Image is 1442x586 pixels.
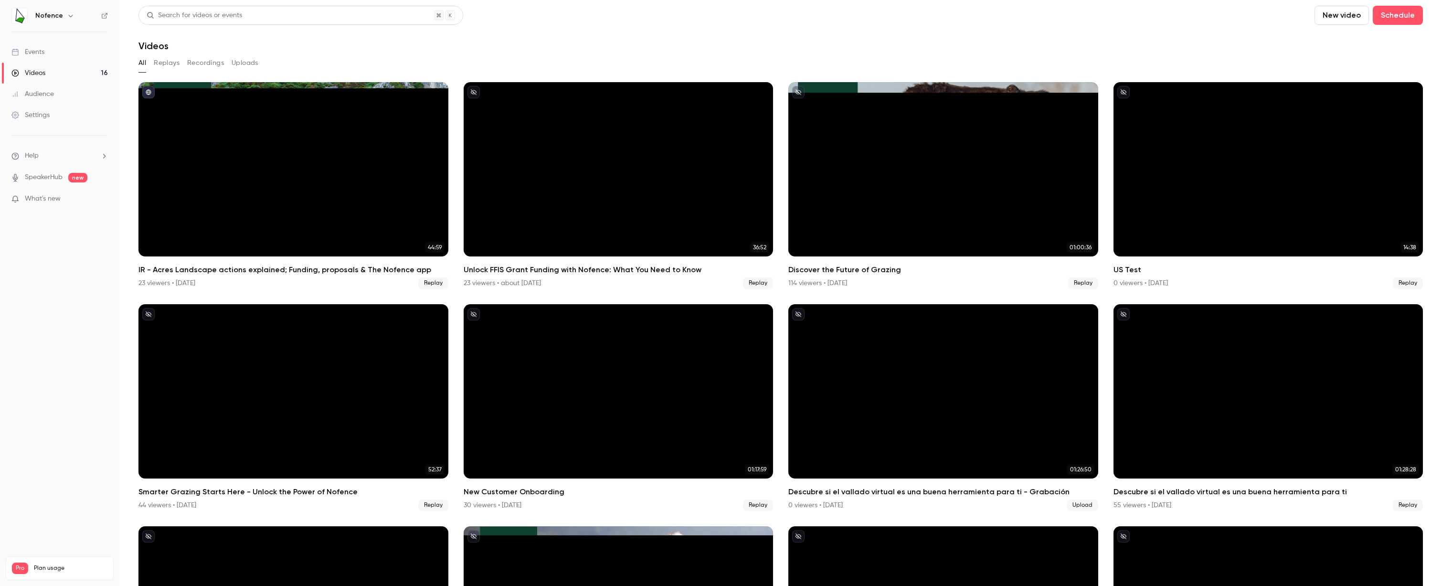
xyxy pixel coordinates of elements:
[25,151,39,161] span: Help
[464,278,541,288] div: 23 viewers • about [DATE]
[11,151,108,161] li: help-dropdown-opener
[68,173,87,182] span: new
[1400,242,1419,253] span: 14:38
[138,501,196,510] div: 44 viewers • [DATE]
[1067,500,1098,511] span: Upload
[792,86,805,98] button: unpublished
[464,304,774,511] a: 01:17:59New Customer Onboarding30 viewers • [DATE]Replay
[788,304,1098,511] a: 01:26:50Descubre si el vallado virtual es una buena herramienta para ti - Grabación0 viewers • [D...
[1392,464,1419,475] span: 01:28:28
[1067,464,1094,475] span: 01:26:50
[142,86,155,98] button: published
[788,304,1098,511] li: Descubre si el vallado virtual es una buena herramienta para ti - Grabación
[142,308,155,320] button: unpublished
[25,172,63,182] a: SpeakerHub
[788,501,843,510] div: 0 viewers • [DATE]
[745,464,769,475] span: 01:17:59
[11,110,50,120] div: Settings
[464,82,774,289] li: Unlock FFIS Grant Funding with Nofence: What You Need to Know
[1068,277,1098,289] span: Replay
[138,278,195,288] div: 23 viewers • [DATE]
[187,55,224,71] button: Recordings
[788,264,1098,276] h2: Discover the Future of Grazing
[467,308,480,320] button: unpublished
[1113,486,1423,498] h2: Descubre si el vallado virtual es una buena herramienta para ti
[788,486,1098,498] h2: Descubre si el vallado virtual es una buena herramienta para ti - Grabación
[464,501,521,510] div: 30 viewers • [DATE]
[147,11,242,21] div: Search for videos or events
[1393,277,1423,289] span: Replay
[788,278,847,288] div: 114 viewers • [DATE]
[1117,86,1130,98] button: unpublished
[1113,278,1168,288] div: 0 viewers • [DATE]
[418,500,448,511] span: Replay
[12,8,27,23] img: Nofence
[11,47,44,57] div: Events
[743,500,773,511] span: Replay
[464,264,774,276] h2: Unlock FFIS Grant Funding with Nofence: What You Need to Know
[467,86,480,98] button: unpublished
[418,277,448,289] span: Replay
[788,82,1098,289] li: Discover the Future of Grazing
[464,486,774,498] h2: New Customer Onboarding
[35,11,63,21] h6: Nofence
[34,565,107,572] span: Plan usage
[138,82,448,289] a: 44:59IR - Acres Landscape actions explained; Funding, proposals & The Nofence app23 viewers • [DA...
[1117,308,1130,320] button: unpublished
[1117,530,1130,543] button: unpublished
[1113,264,1423,276] h2: US Test
[138,304,448,511] a: 52:37Smarter Grazing Starts Here - Unlock the Power of Nofence44 viewers • [DATE]Replay
[792,530,805,543] button: unpublished
[25,194,61,204] span: What's new
[1067,242,1094,253] span: 01:00:36
[11,68,45,78] div: Videos
[138,82,448,289] li: IR - Acres Landscape actions explained; Funding, proposals & The Nofence app
[138,486,448,498] h2: Smarter Grazing Starts Here - Unlock the Power of Nofence
[154,55,180,71] button: Replays
[1113,501,1171,510] div: 55 viewers • [DATE]
[425,464,445,475] span: 52:37
[425,242,445,253] span: 44:59
[1113,82,1423,289] li: US Test
[1113,82,1423,289] a: 14:38US Test0 viewers • [DATE]Replay
[464,82,774,289] a: 36:52Unlock FFIS Grant Funding with Nofence: What You Need to Know23 viewers • about [DATE]Replay
[232,55,258,71] button: Uploads
[1113,304,1423,511] a: 01:28:28Descubre si el vallado virtual es una buena herramienta para ti55 viewers • [DATE]Replay
[138,40,169,52] h1: Videos
[792,308,805,320] button: unpublished
[1373,6,1423,25] button: Schedule
[1113,304,1423,511] li: Descubre si el vallado virtual es una buena herramienta para ti
[96,195,108,203] iframe: Noticeable Trigger
[1315,6,1369,25] button: New video
[138,6,1423,580] section: Videos
[788,82,1098,289] a: 01:00:36Discover the Future of Grazing114 viewers • [DATE]Replay
[138,55,146,71] button: All
[464,304,774,511] li: New Customer Onboarding
[467,530,480,543] button: unpublished
[142,530,155,543] button: unpublished
[743,277,773,289] span: Replay
[12,563,28,574] span: Pro
[138,304,448,511] li: Smarter Grazing Starts Here - Unlock the Power of Nofence
[1393,500,1423,511] span: Replay
[11,89,54,99] div: Audience
[138,264,448,276] h2: IR - Acres Landscape actions explained; Funding, proposals & The Nofence app
[750,242,769,253] span: 36:52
